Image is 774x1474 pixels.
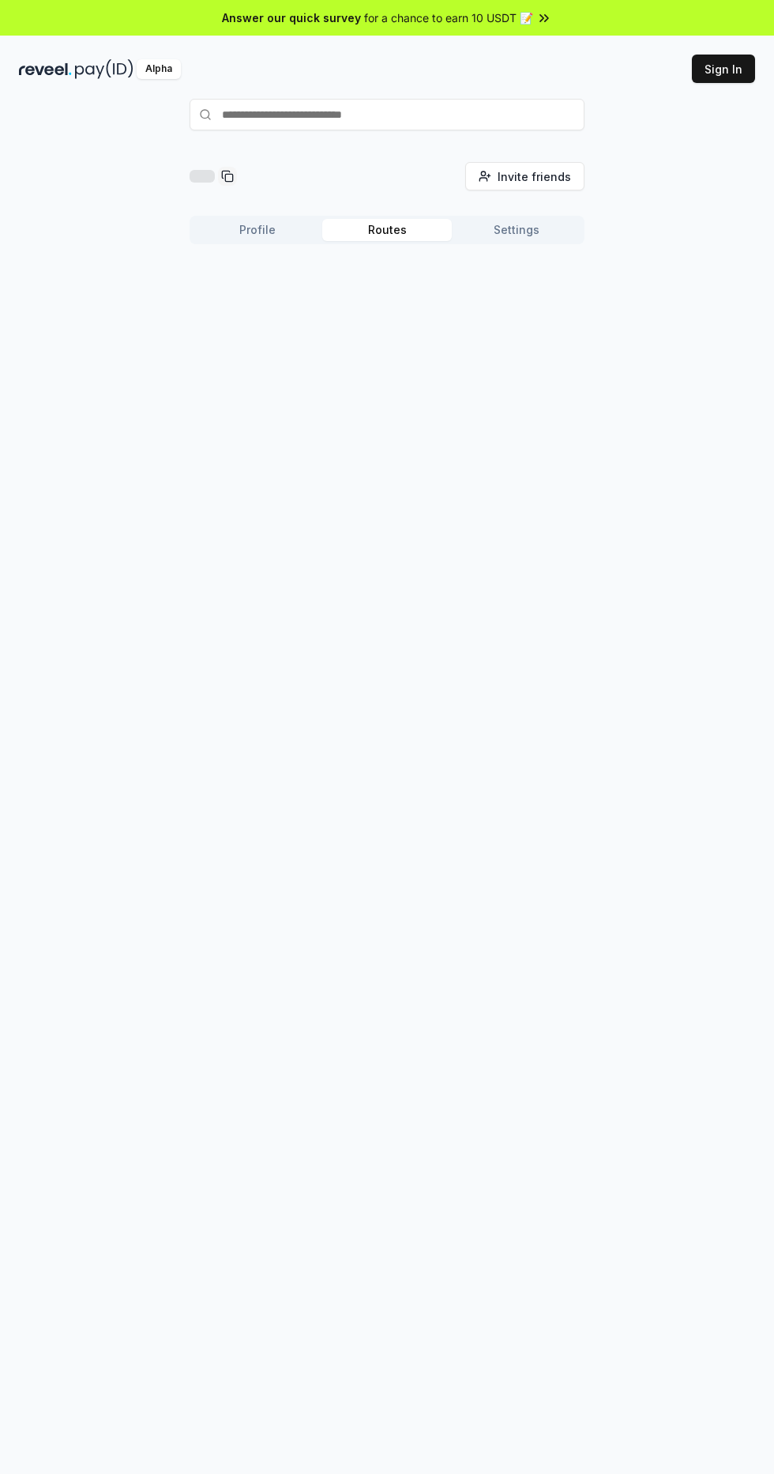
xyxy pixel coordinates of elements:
span: for a chance to earn 10 USDT 📝 [364,9,533,26]
button: Invite friends [465,162,584,190]
div: Alpha [137,59,181,79]
button: Sign In [692,55,755,83]
button: Routes [322,219,452,241]
span: Answer our quick survey [222,9,361,26]
img: pay_id [75,59,133,79]
span: Invite friends [498,168,571,185]
button: Settings [452,219,581,241]
img: reveel_dark [19,59,72,79]
button: Profile [193,219,322,241]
